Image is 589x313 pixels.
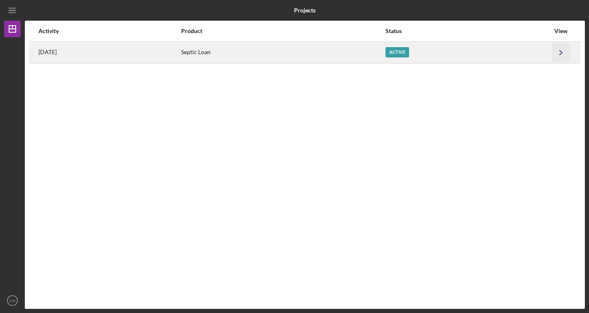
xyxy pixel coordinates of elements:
div: Activity [38,28,180,34]
div: Product [181,28,385,34]
div: Septic Loan [181,42,385,63]
text: CH [10,299,15,303]
div: Status [385,28,550,34]
div: View [551,28,571,34]
div: Active [385,47,409,57]
time: 2025-01-07 18:35 [38,49,57,55]
button: CH [4,292,21,309]
b: Projects [294,7,316,14]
